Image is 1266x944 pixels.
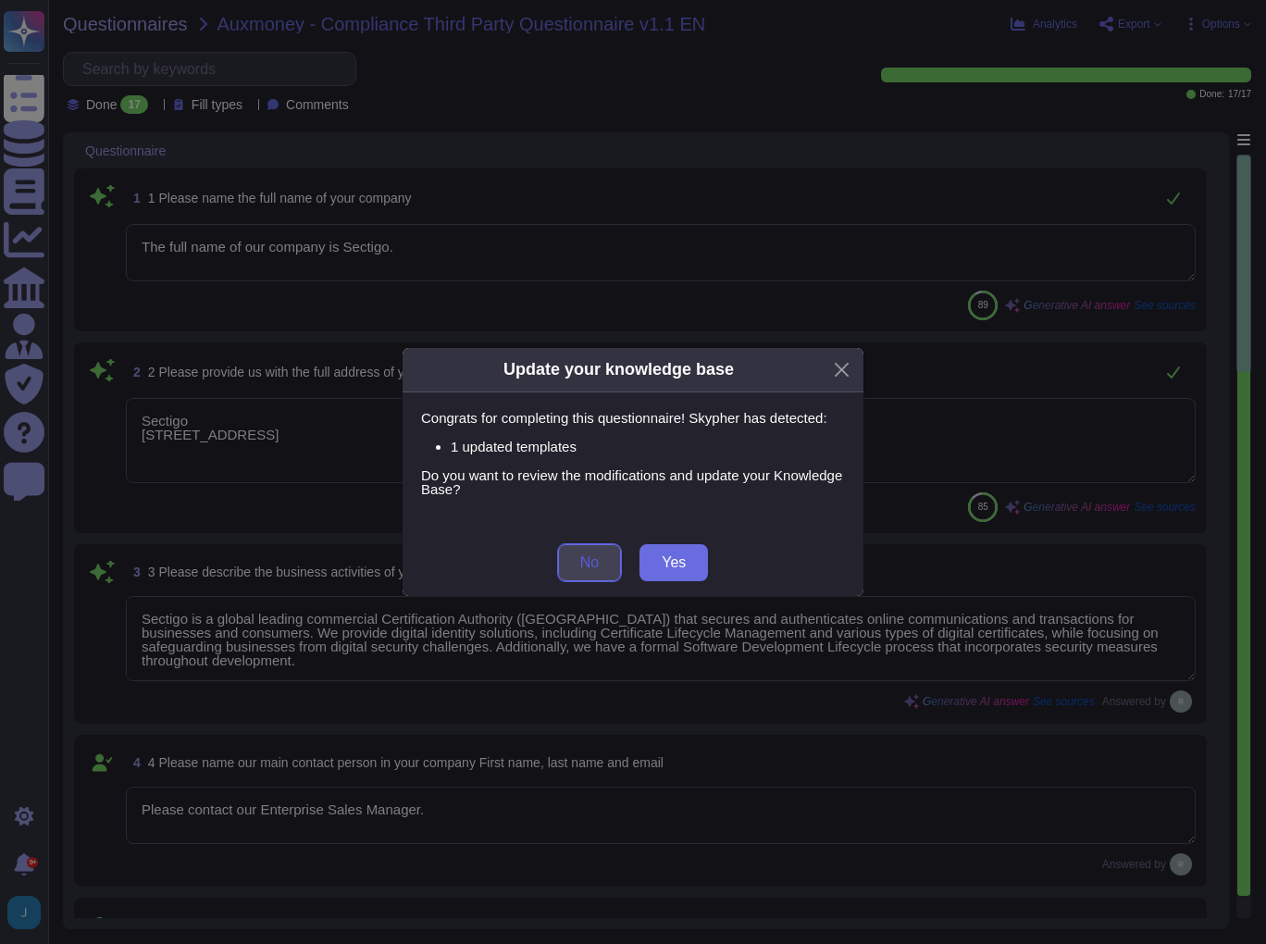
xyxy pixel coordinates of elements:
[451,440,845,453] p: 1 updated templates
[421,411,845,425] p: Congrats for completing this questionnaire! Skypher has detected:
[503,357,734,382] div: Update your knowledge base
[558,544,621,581] button: No
[827,355,856,384] button: Close
[580,555,599,570] span: No
[639,544,708,581] button: Yes
[662,555,686,570] span: Yes
[421,468,845,496] p: Do you want to review the modifications and update your Knowledge Base?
